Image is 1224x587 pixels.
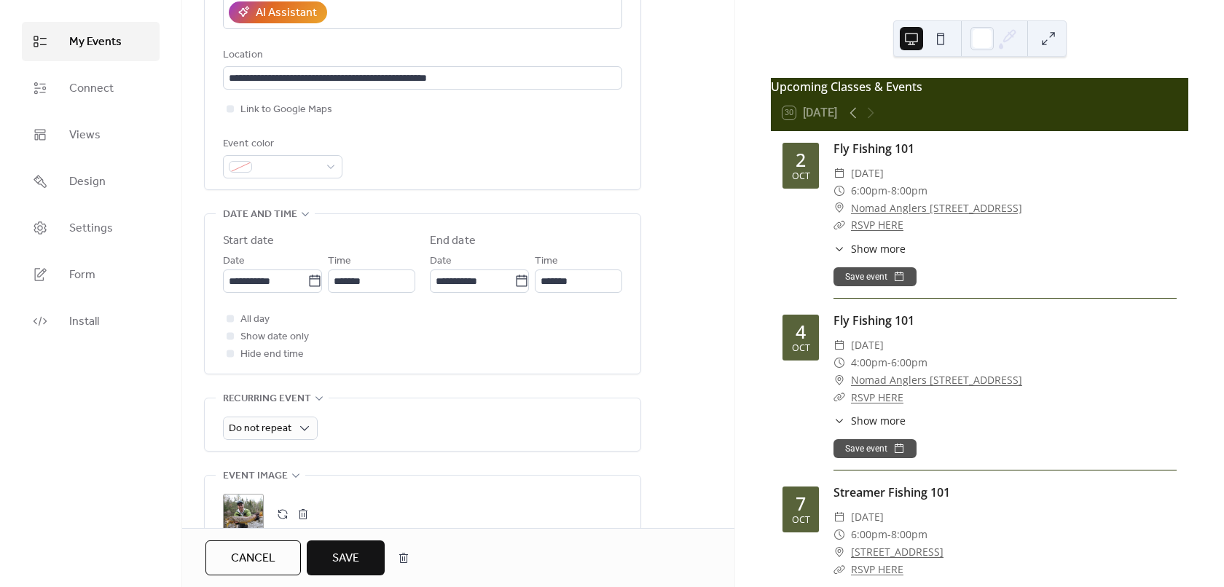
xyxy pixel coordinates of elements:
div: ​ [833,182,845,200]
span: [DATE] [851,336,884,354]
div: ​ [833,165,845,182]
span: [DATE] [851,508,884,526]
a: Streamer Fishing 101 [833,484,950,500]
span: 6:00pm [891,354,927,371]
span: Date and time [223,206,297,224]
div: AI Assistant [256,4,317,22]
a: Connect [22,68,160,108]
div: ​ [833,413,845,428]
span: [DATE] [851,165,884,182]
span: Do not repeat [229,419,291,438]
button: Save event [833,439,917,458]
div: Oct [792,172,810,181]
div: ​ [833,216,845,234]
button: ​Show more [833,241,906,256]
span: Link to Google Maps [240,101,332,119]
span: Show more [851,413,906,428]
button: ​Show more [833,413,906,428]
span: 4:00pm [851,354,887,371]
button: AI Assistant [229,1,327,23]
span: 6:00pm [851,526,887,543]
span: 8:00pm [891,526,927,543]
a: Nomad Anglers [STREET_ADDRESS] [851,200,1022,217]
div: Oct [792,516,810,525]
a: RSVP HERE [851,562,903,576]
a: Design [22,162,160,201]
a: [STREET_ADDRESS] [851,543,943,561]
a: My Events [22,22,160,61]
span: Install [69,313,99,331]
span: - [887,354,891,371]
span: Recurring event [223,390,311,408]
span: All day [240,311,270,328]
a: Form [22,255,160,294]
a: RSVP HERE [851,218,903,232]
span: Save [332,550,359,567]
div: ​ [833,389,845,406]
span: Date [223,253,245,270]
div: ​ [833,354,845,371]
span: 8:00pm [891,182,927,200]
span: Time [535,253,558,270]
span: - [887,526,891,543]
div: ​ [833,508,845,526]
span: - [887,182,891,200]
a: Nomad Anglers [STREET_ADDRESS] [851,371,1022,389]
a: Fly Fishing 101 [833,141,914,157]
span: Show more [851,241,906,256]
div: ​ [833,543,845,561]
div: Upcoming Classes & Events [771,78,1188,95]
a: Install [22,302,160,341]
span: Show date only [240,328,309,346]
div: ​ [833,241,845,256]
span: Event image [223,468,288,485]
span: Design [69,173,106,191]
span: Form [69,267,95,284]
div: 7 [796,495,806,513]
div: Event color [223,135,340,153]
a: Views [22,115,160,154]
span: Views [69,127,101,144]
div: ​ [833,336,845,354]
span: Hide end time [240,346,304,363]
a: Fly Fishing 101 [833,312,914,328]
div: ​ [833,526,845,543]
button: Save event [833,267,917,286]
div: Location [223,47,619,64]
div: End date [430,232,476,250]
a: RSVP HERE [851,390,903,404]
a: Settings [22,208,160,248]
span: My Events [69,34,122,51]
span: Date [430,253,452,270]
button: Cancel [205,540,301,575]
div: Oct [792,344,810,353]
span: Connect [69,80,114,98]
div: ​ [833,561,845,578]
span: Cancel [231,550,275,567]
span: 6:00pm [851,182,887,200]
div: 4 [796,323,806,341]
div: ​ [833,371,845,389]
span: Settings [69,220,113,237]
div: ; [223,494,264,535]
div: 2 [796,151,806,169]
div: ​ [833,200,845,217]
button: Save [307,540,385,575]
div: Start date [223,232,274,250]
span: Time [328,253,351,270]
